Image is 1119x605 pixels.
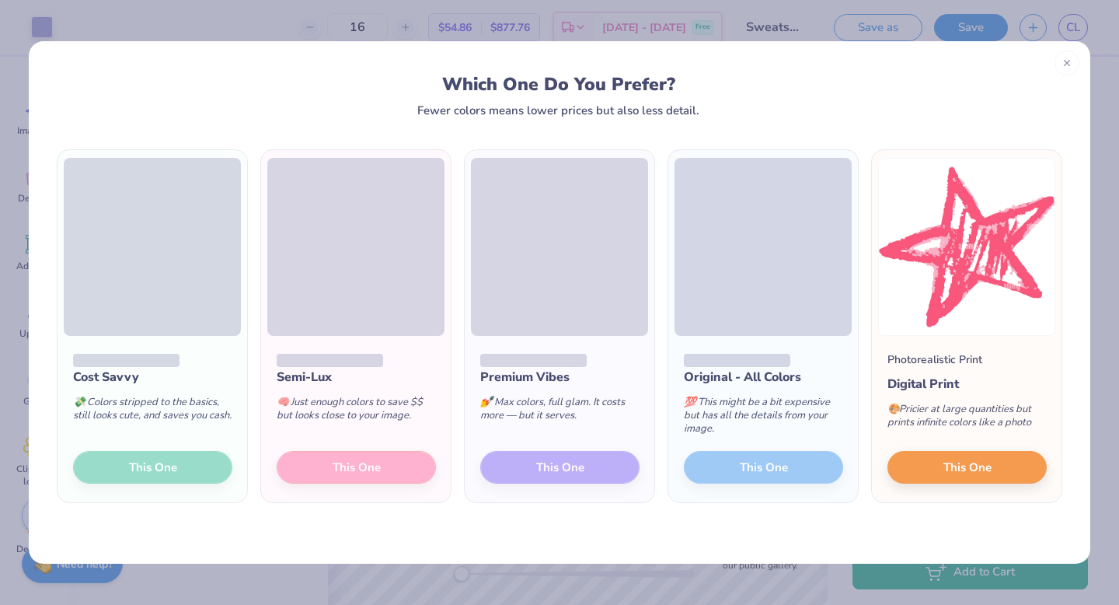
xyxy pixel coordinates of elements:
div: Premium Vibes [480,368,640,386]
span: 🧠 [277,395,289,409]
div: Photorealistic Print [887,351,982,368]
div: Max colors, full glam. It costs more — but it serves. [480,386,640,438]
div: Fewer colors means lower prices but also less detail. [417,104,699,117]
div: Which One Do You Prefer? [71,74,1047,95]
div: Just enough colors to save $$ but looks close to your image. [277,386,436,438]
button: This One [887,451,1047,484]
span: 💅 [480,395,493,409]
div: Colors stripped to the basics, still looks cute, and saves you cash. [73,386,232,438]
img: Photorealistic preview [878,158,1055,336]
div: Digital Print [887,375,1047,393]
div: Cost Savvy [73,368,232,386]
span: This One [943,459,992,477]
span: 💯 [684,395,696,409]
span: 💸 [73,395,85,409]
div: This might be a bit expensive but has all the details from your image. [684,386,843,451]
div: Pricier at large quantities but prints infinite colors like a photo [887,393,1047,445]
div: Original - All Colors [684,368,843,386]
div: Semi-Lux [277,368,436,386]
span: 🎨 [887,402,900,416]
